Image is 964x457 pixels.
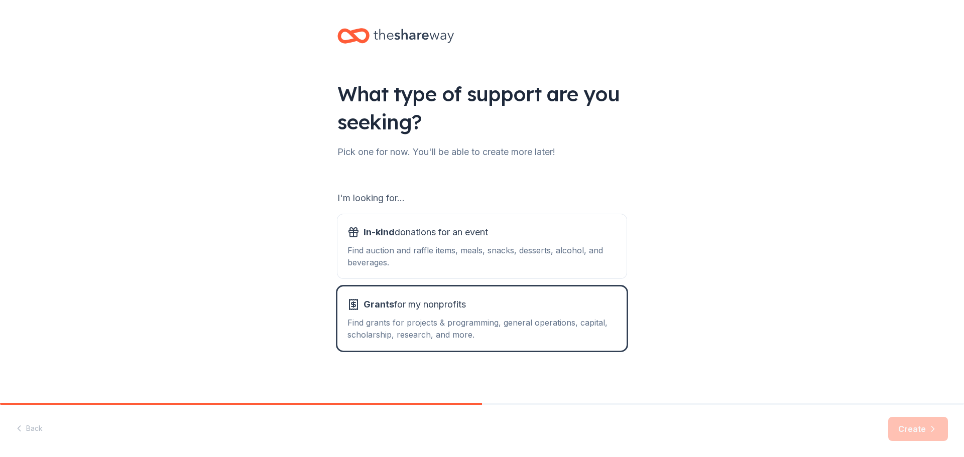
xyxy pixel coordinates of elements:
span: donations for an event [364,224,488,240]
span: Grants [364,299,394,310]
div: I'm looking for... [337,190,627,206]
button: In-kinddonations for an eventFind auction and raffle items, meals, snacks, desserts, alcohol, and... [337,214,627,278]
span: for my nonprofits [364,296,466,313]
span: In-kind [364,227,395,237]
button: Grantsfor my nonprofitsFind grants for projects & programming, general operations, capital, schol... [337,286,627,351]
div: What type of support are you seeking? [337,80,627,136]
div: Find grants for projects & programming, general operations, capital, scholarship, research, and m... [347,317,617,341]
div: Pick one for now. You'll be able to create more later! [337,144,627,160]
div: Find auction and raffle items, meals, snacks, desserts, alcohol, and beverages. [347,244,617,268]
